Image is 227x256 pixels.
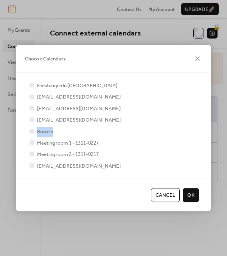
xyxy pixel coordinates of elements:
[37,162,121,170] span: [EMAIL_ADDRESS][DOMAIN_NAME]
[183,188,199,202] button: OK
[37,151,99,159] span: Meeting room 2 - 1311-0217
[151,188,180,202] button: Cancel
[37,82,117,89] span: Feestdagen in [GEOGRAPHIC_DATA]
[155,191,175,199] span: Cancel
[25,55,66,63] span: Choose Calendars
[37,105,121,113] span: [EMAIL_ADDRESS][DOMAIN_NAME]
[37,139,99,147] span: Meeting room 1 - 1311-0227
[37,94,121,101] span: [EMAIL_ADDRESS][DOMAIN_NAME]
[37,116,121,124] span: [EMAIL_ADDRESS][DOMAIN_NAME]
[187,191,194,199] span: OK
[37,128,53,136] span: Borrels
